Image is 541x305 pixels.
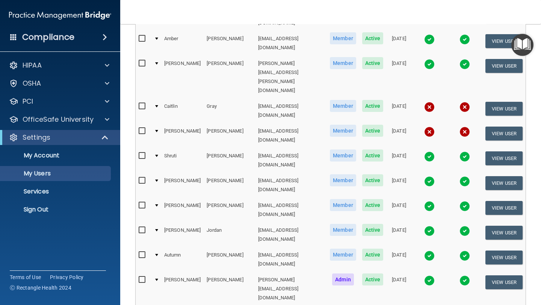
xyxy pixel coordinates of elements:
img: tick.e7d51cea.svg [459,176,470,187]
td: [PERSON_NAME] [161,123,204,148]
td: [PERSON_NAME] [204,123,255,148]
td: [PERSON_NAME] [204,198,255,222]
img: tick.e7d51cea.svg [459,275,470,286]
td: [PERSON_NAME] [204,247,255,272]
td: Shruti [161,148,204,173]
img: tick.e7d51cea.svg [459,251,470,261]
span: Active [362,125,384,137]
span: Member [330,125,356,137]
a: HIPAA [9,61,109,70]
td: [PERSON_NAME] [161,222,204,247]
button: View User [485,226,523,240]
td: [DATE] [386,56,411,98]
td: [EMAIL_ADDRESS][DOMAIN_NAME] [255,247,327,272]
td: [EMAIL_ADDRESS][DOMAIN_NAME] [255,198,327,222]
button: View User [485,201,523,215]
td: [DATE] [386,173,411,198]
img: tick.e7d51cea.svg [459,226,470,236]
a: OfficeSafe University [9,115,109,124]
td: [PERSON_NAME] [204,56,255,98]
p: Services [5,188,107,195]
p: Settings [23,133,50,142]
img: cross.ca9f0e7f.svg [424,102,435,112]
button: View User [485,102,523,116]
span: Admin [332,273,354,285]
td: [PERSON_NAME] [161,198,204,222]
td: [EMAIL_ADDRESS][DOMAIN_NAME] [255,173,327,198]
img: tick.e7d51cea.svg [459,151,470,162]
img: tick.e7d51cea.svg [424,251,435,261]
td: [DATE] [386,98,411,123]
span: Ⓒ Rectangle Health 2024 [10,284,71,291]
td: Caitlin [161,98,204,123]
img: tick.e7d51cea.svg [424,275,435,286]
button: Open Resource Center [511,34,533,56]
img: tick.e7d51cea.svg [459,59,470,69]
span: Active [362,100,384,112]
button: View User [485,275,523,289]
p: OSHA [23,79,41,88]
a: PCI [9,97,109,106]
img: tick.e7d51cea.svg [424,201,435,211]
span: Member [330,149,356,162]
span: Active [362,57,384,69]
td: [PERSON_NAME][EMAIL_ADDRESS][PERSON_NAME][DOMAIN_NAME] [255,56,327,98]
span: Active [362,149,384,162]
span: Active [362,174,384,186]
img: tick.e7d51cea.svg [424,59,435,69]
img: cross.ca9f0e7f.svg [459,127,470,137]
p: My Account [5,152,107,159]
td: [PERSON_NAME] [204,31,255,56]
a: OSHA [9,79,109,88]
td: Autumn [161,247,204,272]
td: [EMAIL_ADDRESS][DOMAIN_NAME] [255,98,327,123]
img: tick.e7d51cea.svg [424,226,435,236]
img: tick.e7d51cea.svg [424,34,435,45]
td: [DATE] [386,148,411,173]
button: View User [485,176,523,190]
a: Privacy Policy [50,273,84,281]
img: tick.e7d51cea.svg [424,151,435,162]
span: Member [330,57,356,69]
td: [EMAIL_ADDRESS][DOMAIN_NAME] [255,123,327,148]
td: [EMAIL_ADDRESS][DOMAIN_NAME] [255,148,327,173]
td: [DATE] [386,198,411,222]
span: Member [330,249,356,261]
td: [EMAIL_ADDRESS][DOMAIN_NAME] [255,31,327,56]
img: tick.e7d51cea.svg [424,176,435,187]
button: View User [485,34,523,48]
span: Active [362,273,384,285]
a: Settings [9,133,109,142]
h4: Compliance [22,32,74,42]
button: View User [485,151,523,165]
img: cross.ca9f0e7f.svg [424,127,435,137]
td: [EMAIL_ADDRESS][DOMAIN_NAME] [255,222,327,247]
td: Gray [204,98,255,123]
span: Active [362,224,384,236]
p: PCI [23,97,33,106]
button: View User [485,251,523,264]
td: [PERSON_NAME] [161,173,204,198]
span: Member [330,224,356,236]
span: Member [330,100,356,112]
td: Amber [161,31,204,56]
img: cross.ca9f0e7f.svg [459,102,470,112]
button: View User [485,59,523,73]
td: [DATE] [386,31,411,56]
p: OfficeSafe University [23,115,94,124]
td: Jordan [204,222,255,247]
span: Active [362,199,384,211]
span: Member [330,174,356,186]
td: [PERSON_NAME] [161,56,204,98]
td: [DATE] [386,222,411,247]
span: Active [362,32,384,44]
td: [PERSON_NAME] [204,173,255,198]
img: PMB logo [9,8,111,23]
img: tick.e7d51cea.svg [459,201,470,211]
td: [DATE] [386,247,411,272]
p: HIPAA [23,61,42,70]
p: Sign Out [5,206,107,213]
span: Active [362,249,384,261]
p: My Users [5,170,107,177]
span: Member [330,32,356,44]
